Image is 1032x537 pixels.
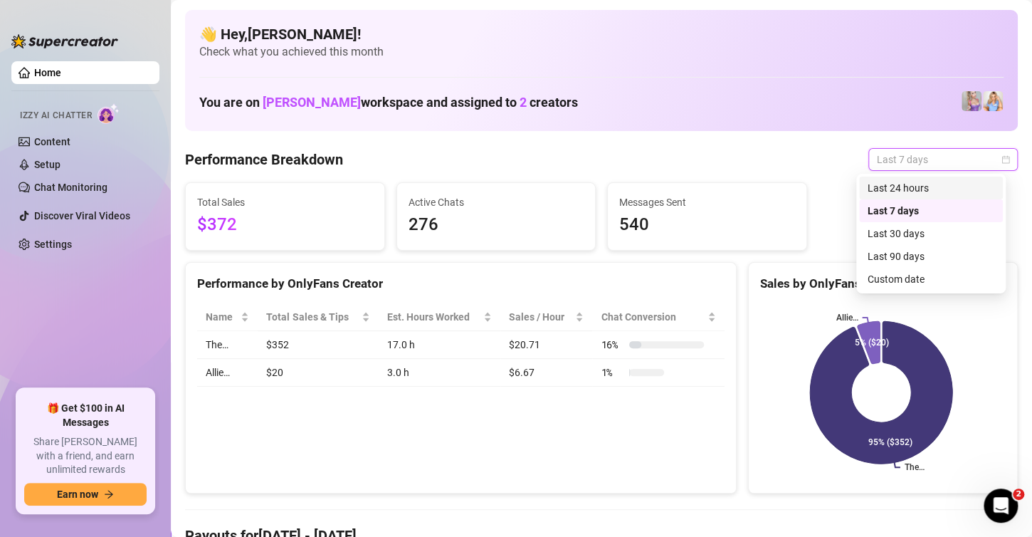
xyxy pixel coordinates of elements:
[859,245,1003,268] div: Last 90 days
[185,150,343,170] h4: Performance Breakdown
[859,177,1003,199] div: Last 24 hours
[258,331,379,359] td: $352
[760,274,1006,293] div: Sales by OnlyFans Creator
[11,34,118,48] img: logo-BBDzfeDw.svg
[409,194,584,210] span: Active Chats
[263,95,361,110] span: [PERSON_NAME]
[379,359,500,387] td: 3.0 h
[34,67,61,78] a: Home
[197,194,373,210] span: Total Sales
[859,268,1003,291] div: Custom date
[859,199,1003,222] div: Last 7 days
[34,210,130,221] a: Discover Viral Videos
[1001,155,1010,164] span: calendar
[206,309,238,325] span: Name
[258,359,379,387] td: $20
[199,44,1004,60] span: Check what you achieved this month
[197,331,258,359] td: The…
[379,331,500,359] td: 17.0 h
[601,365,623,380] span: 1 %
[34,239,72,250] a: Settings
[500,359,592,387] td: $6.67
[258,303,379,331] th: Total Sales & Tips
[868,249,994,264] div: Last 90 days
[409,212,584,239] span: 276
[877,149,1009,170] span: Last 7 days
[266,309,359,325] span: Total Sales & Tips
[520,95,527,110] span: 2
[868,271,994,287] div: Custom date
[859,222,1003,245] div: Last 30 days
[24,435,147,477] span: Share [PERSON_NAME] with a friend, and earn unlimited rewards
[20,109,92,122] span: Izzy AI Chatter
[57,489,98,500] span: Earn now
[104,489,114,499] span: arrow-right
[984,489,1018,523] iframe: Intercom live chat
[592,303,724,331] th: Chat Conversion
[500,331,592,359] td: $20.71
[509,309,572,325] span: Sales / Hour
[24,402,147,429] span: 🎁 Get $100 in AI Messages
[199,95,578,110] h1: You are on workspace and assigned to creators
[500,303,592,331] th: Sales / Hour
[98,103,120,124] img: AI Chatter
[983,91,1003,111] img: The
[904,462,924,472] text: The…
[836,313,858,323] text: Allie…
[962,91,981,111] img: Allie
[619,194,795,210] span: Messages Sent
[619,212,795,239] span: 540
[601,337,623,353] span: 16 %
[24,483,147,506] button: Earn nowarrow-right
[868,203,994,219] div: Last 7 days
[387,309,480,325] div: Est. Hours Worked
[34,136,70,147] a: Content
[868,226,994,241] div: Last 30 days
[197,274,725,293] div: Performance by OnlyFans Creator
[34,159,60,170] a: Setup
[1013,489,1024,500] span: 2
[197,212,373,239] span: $372
[34,182,107,193] a: Chat Monitoring
[199,24,1004,44] h4: 👋 Hey, [PERSON_NAME] !
[601,309,704,325] span: Chat Conversion
[197,303,258,331] th: Name
[868,180,994,196] div: Last 24 hours
[197,359,258,387] td: Allie…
